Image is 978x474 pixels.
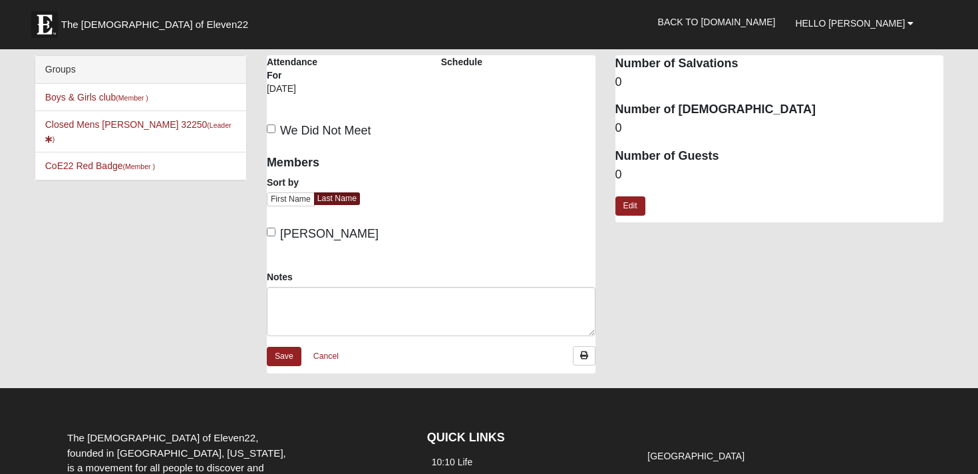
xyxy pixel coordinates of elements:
[35,56,246,84] div: Groups
[314,192,360,205] a: Last Name
[267,156,421,170] h4: Members
[267,55,334,82] label: Attendance For
[615,55,944,73] dt: Number of Salvations
[116,94,148,102] small: (Member )
[267,192,315,206] a: First Name
[573,346,595,365] a: Print Attendance Roster
[45,160,155,171] a: CoE22 Red Badge(Member )
[615,166,944,184] dd: 0
[267,228,275,236] input: [PERSON_NAME]
[267,124,275,133] input: We Did Not Meet
[615,120,944,137] dd: 0
[61,18,248,31] span: The [DEMOGRAPHIC_DATA] of Eleven22
[267,347,301,366] a: Save
[25,5,291,38] a: The [DEMOGRAPHIC_DATA] of Eleven22
[648,5,786,39] a: Back to [DOMAIN_NAME]
[267,82,334,105] div: [DATE]
[31,11,58,38] img: Eleven22 logo
[615,101,944,118] dt: Number of [DEMOGRAPHIC_DATA]
[45,119,232,144] a: Closed Mens [PERSON_NAME] 32250(Leader)
[267,176,299,189] label: Sort by
[785,7,923,40] a: Hello [PERSON_NAME]
[615,148,944,165] dt: Number of Guests
[280,124,371,137] span: We Did Not Meet
[615,74,944,91] dd: 0
[795,18,905,29] span: Hello [PERSON_NAME]
[615,196,645,216] a: Edit
[441,55,482,69] label: Schedule
[280,227,379,240] span: [PERSON_NAME]
[45,121,232,143] small: (Leader )
[123,162,155,170] small: (Member )
[45,92,148,103] a: Boys & Girls club(Member )
[427,431,623,445] h4: QUICK LINKS
[267,270,293,284] label: Notes
[305,346,347,367] a: Cancel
